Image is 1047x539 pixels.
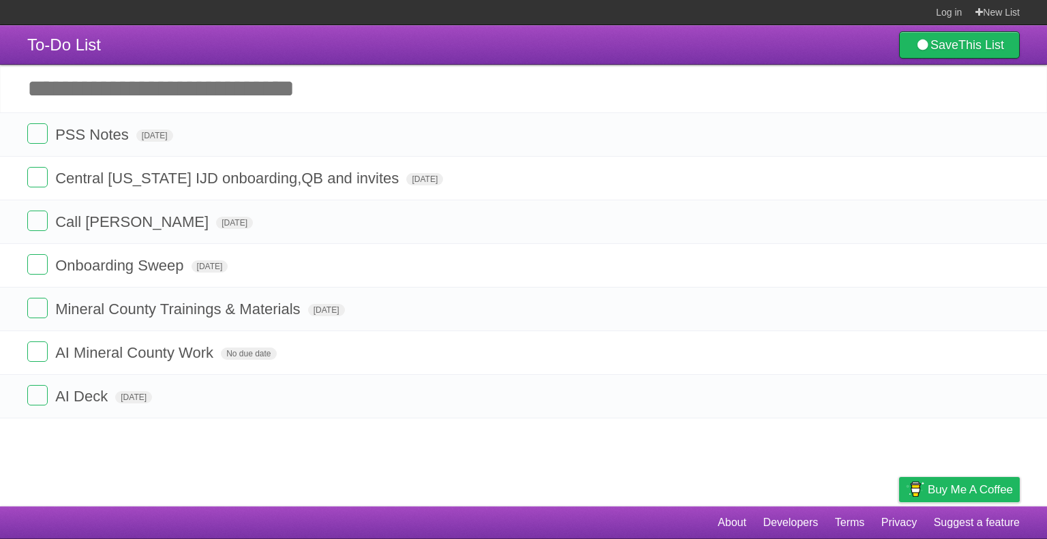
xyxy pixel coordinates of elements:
[958,38,1004,52] b: This List
[937,254,962,277] label: Star task
[27,211,48,231] label: Done
[27,123,48,144] label: Done
[718,510,746,536] a: About
[899,31,1020,59] a: SaveThis List
[115,391,152,403] span: [DATE]
[899,477,1020,502] a: Buy me a coffee
[937,167,962,189] label: Star task
[136,129,173,142] span: [DATE]
[55,257,187,274] span: Onboarding Sweep
[192,260,228,273] span: [DATE]
[906,478,924,501] img: Buy me a coffee
[55,301,303,318] span: Mineral County Trainings & Materials
[221,348,276,360] span: No due date
[937,341,962,364] label: Star task
[27,298,48,318] label: Done
[27,385,48,405] label: Done
[763,510,818,536] a: Developers
[308,304,345,316] span: [DATE]
[55,170,402,187] span: Central [US_STATE] IJD onboarding,QB and invites
[55,344,217,361] span: AI Mineral County Work
[835,510,865,536] a: Terms
[27,341,48,362] label: Done
[937,298,962,320] label: Star task
[881,510,917,536] a: Privacy
[937,211,962,233] label: Star task
[937,123,962,146] label: Star task
[27,35,101,54] span: To-Do List
[27,254,48,275] label: Done
[928,478,1013,502] span: Buy me a coffee
[937,385,962,407] label: Star task
[55,213,212,230] span: Call [PERSON_NAME]
[934,510,1020,536] a: Suggest a feature
[55,388,111,405] span: AI Deck
[27,167,48,187] label: Done
[55,126,132,143] span: PSS Notes
[216,217,253,229] span: [DATE]
[406,173,443,185] span: [DATE]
